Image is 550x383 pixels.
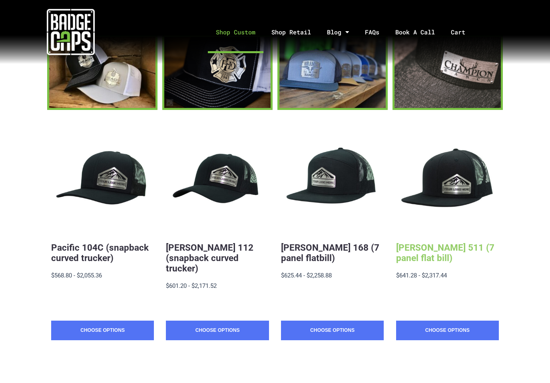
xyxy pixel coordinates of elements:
a: Book A Call [387,11,443,53]
span: $625.44 - $2,258.88 [281,272,332,279]
a: Shop Retail [263,11,319,53]
span: $601.20 - $2,171.52 [166,282,217,289]
a: Blog [319,11,357,53]
span: $568.80 - $2,055.36 [51,272,102,279]
a: Choose Options [396,321,499,341]
a: FAQs [357,11,387,53]
a: [PERSON_NAME] 112 (snapback curved trucker) [166,242,253,273]
a: Choose Options [51,321,154,341]
iframe: Chat Widget [510,345,550,383]
button: BadgeCaps - Richardson 168 [281,130,384,233]
a: Pacific 104C (snapback curved trucker) [51,242,149,263]
a: Shop Custom [208,11,263,53]
a: FFD BadgeCaps Fire Department Custom unique apparel [162,35,273,110]
span: $641.28 - $2,317.44 [396,272,447,279]
button: BadgeCaps - Richardson 511 [396,130,499,233]
img: badgecaps white logo with green acccent [47,8,95,56]
a: [PERSON_NAME] 511 (7 panel flat bill) [396,242,494,263]
nav: Menu [141,11,550,53]
a: Cart [443,11,483,53]
a: Choose Options [281,321,384,341]
button: BadgeCaps - Richardson 112 [166,130,269,233]
a: [PERSON_NAME] 168 (7 panel flatbill) [281,242,379,263]
button: BadgeCaps - Pacific 104C [51,130,154,233]
a: Choose Options [166,321,269,341]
